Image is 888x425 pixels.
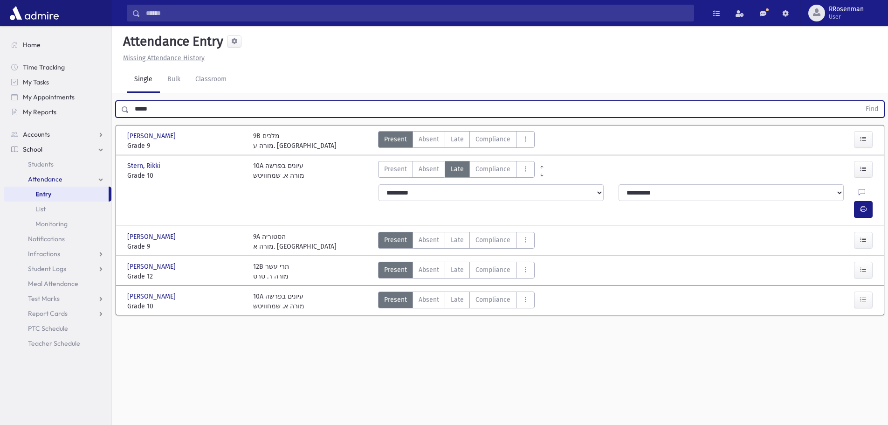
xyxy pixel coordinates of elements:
div: AttTypes [378,292,535,311]
a: Accounts [4,127,111,142]
a: Monitoring [4,216,111,231]
a: Time Tracking [4,60,111,75]
span: My Appointments [23,93,75,101]
span: Time Tracking [23,63,65,71]
div: AttTypes [378,232,535,251]
span: PTC Schedule [28,324,68,333]
input: Search [140,5,694,21]
span: Absent [419,295,439,305]
span: Present [384,295,407,305]
span: Grade 9 [127,242,244,251]
span: Compliance [475,164,510,174]
a: Single [127,67,160,93]
span: School [23,145,42,153]
a: Meal Attendance [4,276,111,291]
span: Test Marks [28,294,60,303]
div: 9B מלכים מורה ע. [GEOGRAPHIC_DATA] [253,131,337,151]
span: Compliance [475,134,510,144]
a: Attendance [4,172,111,187]
a: Teacher Schedule [4,336,111,351]
span: Student Logs [28,265,66,273]
span: Students [28,160,54,168]
span: My Tasks [23,78,49,86]
span: Absent [419,235,439,245]
span: Grade 10 [127,171,244,181]
a: PTC Schedule [4,321,111,336]
span: Grade 10 [127,301,244,311]
span: Late [451,134,464,144]
div: 9A הסטוריה מורה א. [GEOGRAPHIC_DATA] [253,232,337,251]
button: Find [860,101,884,117]
span: [PERSON_NAME] [127,262,178,272]
a: Notifications [4,231,111,246]
span: Notifications [28,235,65,243]
span: Absent [419,265,439,275]
div: AttTypes [378,262,535,281]
span: List [35,205,46,213]
span: Teacher Schedule [28,339,80,348]
u: Missing Attendance History [123,54,205,62]
a: Test Marks [4,291,111,306]
span: Grade 12 [127,272,244,281]
span: Late [451,164,464,174]
span: Attendance [28,175,62,183]
a: My Appointments [4,90,111,105]
div: 10A עיונים בפרשה מורה א. שמחוויטש [253,161,304,181]
span: Stern, Rikki [127,161,162,171]
span: Present [384,265,407,275]
a: Missing Attendance History [119,54,205,62]
span: My Reports [23,108,56,116]
span: Absent [419,164,439,174]
span: RRosenman [829,6,864,13]
img: AdmirePro [7,4,61,22]
span: Grade 9 [127,141,244,151]
span: Report Cards [28,309,68,318]
span: Monitoring [35,220,68,228]
span: Entry [35,190,51,198]
a: Students [4,157,111,172]
div: AttTypes [378,161,535,181]
span: Infractions [28,250,60,258]
div: AttTypes [378,131,535,151]
span: Absent [419,134,439,144]
a: Report Cards [4,306,111,321]
a: My Reports [4,105,111,119]
span: [PERSON_NAME] [127,232,178,242]
a: List [4,202,111,216]
div: 10A עיונים בפרשה מורה א. שמחוויטש [253,292,304,311]
span: Present [384,134,407,144]
a: My Tasks [4,75,111,90]
span: Present [384,164,407,174]
span: Present [384,235,407,245]
span: Late [451,265,464,275]
div: 12B תרי עשר מורה ר. טרס [253,262,289,281]
span: Late [451,235,464,245]
span: [PERSON_NAME] [127,131,178,141]
span: Accounts [23,130,50,139]
a: Home [4,37,111,52]
span: Home [23,41,41,49]
a: Bulk [160,67,188,93]
span: Late [451,295,464,305]
a: Student Logs [4,261,111,276]
h5: Attendance Entry [119,34,223,49]
span: User [829,13,864,21]
a: Classroom [188,67,234,93]
span: Meal Attendance [28,279,78,288]
a: School [4,142,111,157]
span: Compliance [475,265,510,275]
a: Infractions [4,246,111,261]
span: [PERSON_NAME] [127,292,178,301]
a: Entry [4,187,109,202]
span: Compliance [475,295,510,305]
span: Compliance [475,235,510,245]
